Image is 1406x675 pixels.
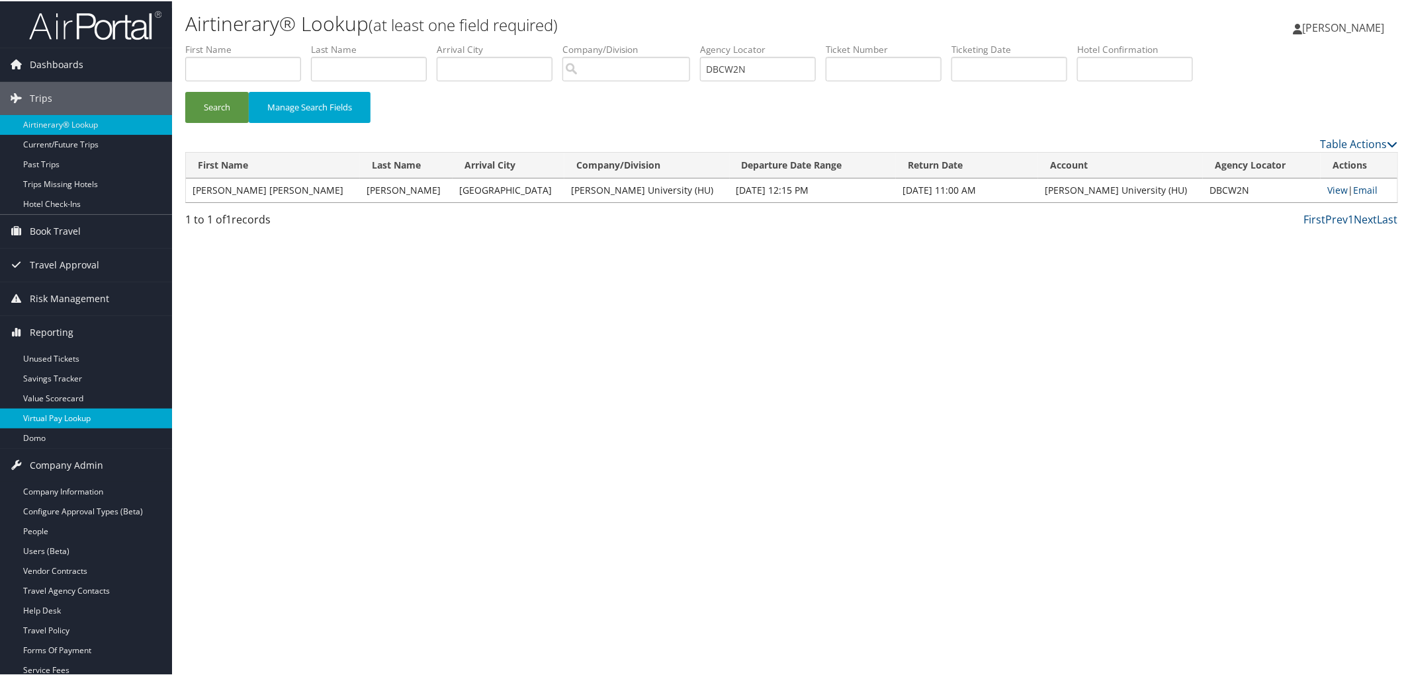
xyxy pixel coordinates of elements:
td: DBCW2N [1203,177,1321,201]
label: Ticket Number [826,42,951,55]
label: Last Name [311,42,437,55]
th: Company/Division [564,151,729,177]
a: First [1304,211,1326,225]
td: [PERSON_NAME] University (HU) [564,177,729,201]
span: Company Admin [30,448,103,481]
a: View [1327,182,1348,195]
a: Next [1354,211,1378,225]
span: Book Travel [30,214,81,247]
td: [GEOGRAPHIC_DATA] [453,177,565,201]
span: 1 [226,211,232,225]
a: 1 [1348,211,1354,225]
a: Last [1378,211,1398,225]
a: [PERSON_NAME] [1294,7,1398,46]
label: First Name [185,42,311,55]
label: Arrival City [437,42,562,55]
th: Return Date: activate to sort column ascending [896,151,1038,177]
td: [PERSON_NAME] University (HU) [1038,177,1203,201]
label: Ticketing Date [951,42,1077,55]
label: Agency Locator [700,42,826,55]
a: Email [1353,182,1378,195]
th: Arrival City: activate to sort column ascending [453,151,565,177]
span: Reporting [30,315,73,348]
td: [PERSON_NAME] [PERSON_NAME] [186,177,360,201]
td: | [1321,177,1397,201]
th: Departure Date Range: activate to sort column ascending [730,151,896,177]
span: [PERSON_NAME] [1303,19,1385,34]
span: Dashboards [30,47,83,80]
td: [DATE] 12:15 PM [730,177,896,201]
label: Hotel Confirmation [1077,42,1203,55]
label: Company/Division [562,42,700,55]
small: (at least one field required) [369,13,558,34]
button: Manage Search Fields [249,91,371,122]
td: [DATE] 11:00 AM [896,177,1038,201]
span: Travel Approval [30,247,99,280]
span: Risk Management [30,281,109,314]
button: Search [185,91,249,122]
a: Prev [1326,211,1348,225]
a: Table Actions [1321,136,1398,150]
th: Account: activate to sort column ascending [1038,151,1203,177]
span: Trips [30,81,52,114]
th: Agency Locator: activate to sort column ascending [1203,151,1321,177]
td: [PERSON_NAME] [360,177,453,201]
th: First Name: activate to sort column ascending [186,151,360,177]
th: Last Name: activate to sort column ascending [360,151,453,177]
div: 1 to 1 of records [185,210,474,233]
img: airportal-logo.png [29,9,161,40]
h1: Airtinerary® Lookup [185,9,994,36]
th: Actions [1321,151,1397,177]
